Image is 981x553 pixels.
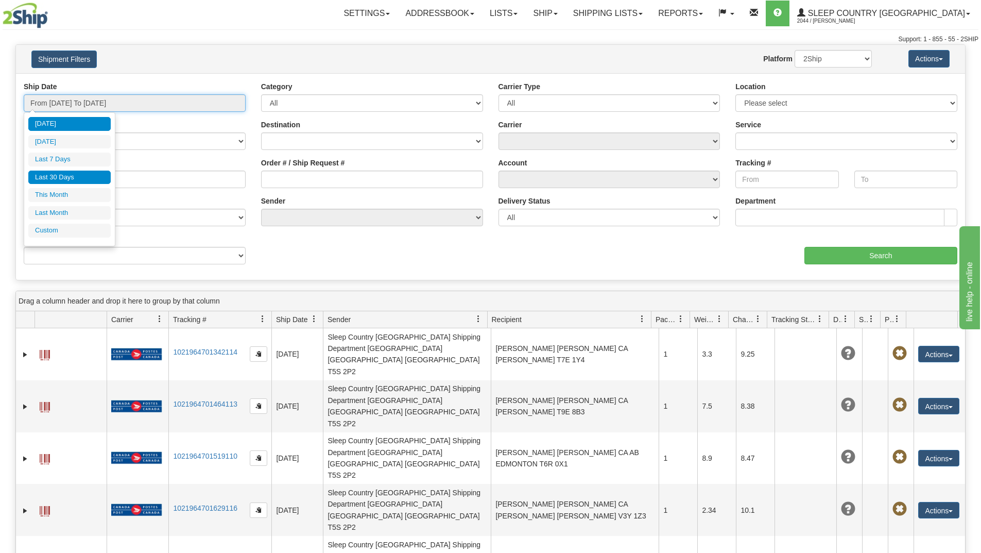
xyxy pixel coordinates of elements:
img: 20 - Canada Post [111,504,162,516]
td: Sleep Country [GEOGRAPHIC_DATA] Shipping Department [GEOGRAPHIC_DATA] [GEOGRAPHIC_DATA] [GEOGRAPH... [323,484,491,536]
a: Delivery Status filter column settings [837,310,854,328]
a: Expand [20,349,30,360]
td: 8.38 [736,380,775,432]
button: Actions [918,450,959,466]
td: 1 [659,328,697,380]
span: Carrier [111,314,133,325]
a: Pickup Status filter column settings [888,310,906,328]
span: Delivery Status [833,314,842,325]
span: Ship Date [276,314,307,325]
td: Sleep Country [GEOGRAPHIC_DATA] Shipping Department [GEOGRAPHIC_DATA] [GEOGRAPHIC_DATA] [GEOGRAPH... [323,380,491,432]
span: Unknown [841,398,855,412]
button: Copy to clipboard [250,398,267,414]
label: Carrier Type [498,81,540,92]
input: Search [804,247,957,264]
a: 1021964701342114 [173,348,237,356]
span: Pickup Not Assigned [892,502,907,516]
span: Tracking # [173,314,206,325]
a: Reports [650,1,711,26]
a: Tracking # filter column settings [254,310,271,328]
button: Actions [908,50,950,68]
a: Tracking Status filter column settings [811,310,829,328]
span: Sleep Country [GEOGRAPHIC_DATA] [805,9,965,18]
a: Packages filter column settings [672,310,690,328]
label: Destination [261,120,300,130]
label: Sender [261,196,285,206]
td: [PERSON_NAME] [PERSON_NAME] CA [PERSON_NAME] T9E 8B3 [491,380,659,432]
img: 20 - Canada Post [111,348,162,361]
span: 2044 / [PERSON_NAME] [797,16,874,26]
td: 8.47 [736,432,775,484]
span: Unknown [841,346,855,361]
a: Sender filter column settings [470,310,487,328]
label: Service [735,120,761,130]
button: Actions [918,502,959,518]
a: Expand [20,401,30,412]
td: Sleep Country [GEOGRAPHIC_DATA] Shipping Department [GEOGRAPHIC_DATA] [GEOGRAPHIC_DATA] [GEOGRAPH... [323,328,491,380]
img: 20 - Canada Post [111,451,162,464]
td: 1 [659,484,697,536]
a: Label [40,345,50,362]
td: Sleep Country [GEOGRAPHIC_DATA] Shipping Department [GEOGRAPHIC_DATA] [GEOGRAPHIC_DATA] [GEOGRAPH... [323,432,491,484]
span: Pickup Not Assigned [892,450,907,464]
td: [PERSON_NAME] [PERSON_NAME] CA [PERSON_NAME] T7E 1Y4 [491,328,659,380]
label: Ship Date [24,81,57,92]
li: Last 30 Days [28,171,111,185]
td: [DATE] [271,328,323,380]
a: 1021964701464113 [173,400,237,408]
td: 9.25 [736,328,775,380]
a: Carrier filter column settings [151,310,168,328]
button: Copy to clipboard [250,502,267,518]
a: Expand [20,506,30,516]
a: Shipment Issues filter column settings [863,310,880,328]
a: Sleep Country [GEOGRAPHIC_DATA] 2044 / [PERSON_NAME] [789,1,978,26]
span: Shipment Issues [859,314,868,325]
a: Label [40,501,50,518]
td: 10.1 [736,484,775,536]
div: Support: 1 - 855 - 55 - 2SHIP [3,35,978,44]
label: Delivery Status [498,196,550,206]
div: grid grouping header [16,291,965,311]
button: Actions [918,346,959,362]
li: Last 7 Days [28,153,111,166]
button: Copy to clipboard [250,346,267,362]
span: Unknown [841,502,855,516]
input: From [735,171,838,188]
span: Tracking Status [771,314,816,325]
label: Platform [763,54,793,64]
li: This Month [28,188,111,202]
iframe: chat widget [957,224,980,329]
a: Label [40,449,50,466]
span: Pickup Not Assigned [892,346,907,361]
span: Charge [733,314,754,325]
span: Pickup Not Assigned [892,398,907,412]
label: Account [498,158,527,168]
li: Last Month [28,206,111,220]
label: Order # / Ship Request # [261,158,345,168]
img: logo2044.jpg [3,3,48,28]
button: Copy to clipboard [250,450,267,466]
span: Packages [656,314,677,325]
label: Location [735,81,765,92]
label: Carrier [498,120,522,130]
button: Shipment Filters [31,51,97,68]
a: 1021964701519110 [173,452,237,460]
input: To [854,171,957,188]
div: live help - online [8,6,95,19]
a: Charge filter column settings [749,310,767,328]
td: 3.3 [697,328,736,380]
td: 2.34 [697,484,736,536]
td: [DATE] [271,380,323,432]
a: Expand [20,454,30,464]
td: [DATE] [271,432,323,484]
li: Custom [28,224,111,238]
td: 1 [659,380,697,432]
td: [PERSON_NAME] [PERSON_NAME] CA AB EDMONTON T6R 0X1 [491,432,659,484]
a: Lists [482,1,525,26]
td: 7.5 [697,380,736,432]
span: Pickup Status [885,314,893,325]
td: 1 [659,432,697,484]
a: Shipping lists [565,1,650,26]
a: Settings [336,1,398,26]
li: [DATE] [28,117,111,131]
